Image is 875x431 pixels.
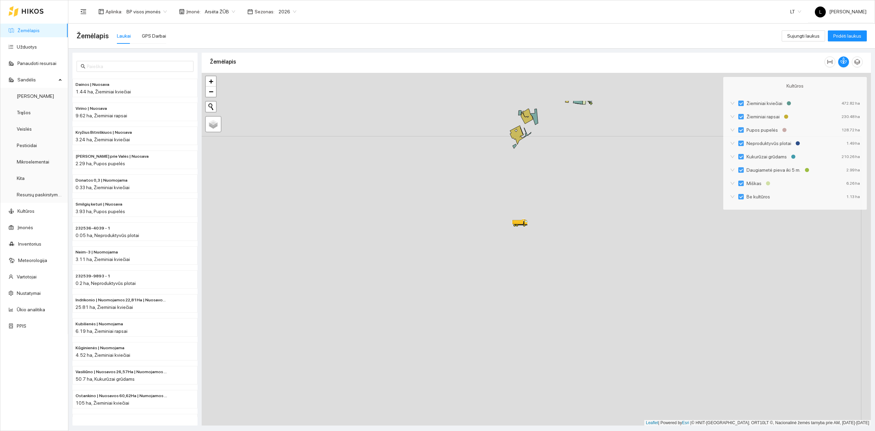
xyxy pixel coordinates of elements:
a: Pesticidai [17,143,37,148]
span: 2026 [279,6,296,17]
span: Indrikonio | Nuomojamos 22,81Ha | Nuosavos 3,00 Ha [76,297,167,303]
span: Vasiliūno | Nuosavos 26,57Ha | Nuomojamos 24,15Ha [76,369,167,375]
a: Meteorologija [18,258,47,263]
a: Vartotojai [17,274,37,279]
span: down [730,141,735,146]
span: Dainos | Nuosava [76,81,109,88]
span: + [209,77,213,86]
a: Užduotys [17,44,37,50]
span: Rolando prie Valės | Nuosava [76,153,149,160]
a: Trąšos [17,110,31,115]
span: column-width [825,59,835,65]
span: Už kapelių | Nuosava [76,417,142,423]
span: Sandėlis [17,73,56,87]
span: Ostankino | Nuosavos 60,62Ha | Numojamos 44,38Ha [76,393,167,399]
a: Zoom out [206,87,216,97]
span: calendar [247,9,253,14]
a: PPIS [17,323,26,329]
span: | [690,420,691,425]
span: [PERSON_NAME] [815,9,866,14]
span: down [730,101,735,106]
span: 105 ha, Žieminiai kviečiai [76,400,129,406]
span: LT [790,6,801,17]
a: Inventorius [18,241,41,247]
span: Neim-3 | Nuomojama [76,249,118,256]
div: Žemėlapis [210,52,824,71]
input: Paieška [87,63,189,70]
span: 25.81 ha, Žieminiai kviečiai [76,304,133,310]
span: 232536-4039 - 1 [76,225,110,232]
span: Arsėta ŽŪB [205,6,235,17]
span: Žemėlapis [77,30,109,41]
span: 0.33 ha, Žieminiai kviečiai [76,185,130,190]
a: Leaflet [646,420,658,425]
span: 3.11 ha, Žieminiai kviečiai [76,257,130,262]
span: Kubilienės | Nuomojama [76,321,123,327]
a: Kita [17,175,25,181]
span: Pridėti laukus [833,32,861,40]
span: Kūginienės | Nuomojama [76,345,124,351]
span: down [730,181,735,186]
span: Be kultūros [744,193,773,200]
span: Neproduktyvūs plotai [744,140,794,147]
div: 230.48 ha [842,113,860,120]
span: Žieminiai rapsai [744,113,782,120]
span: Daugiametė pieva iki 5 m. [744,166,803,174]
span: Aplinka : [106,8,122,15]
div: 1.13 ha [846,193,860,200]
span: 4.52 ha, Žieminiai kviečiai [76,352,130,358]
a: Panaudoti resursai [17,61,56,66]
span: Sujungti laukus [787,32,820,40]
a: Resursų paskirstymas [17,192,63,197]
span: L [819,6,822,17]
span: Donatos 0,3 | Nuomojama [76,177,127,184]
a: Layers [206,117,221,132]
a: Veislės [17,126,32,132]
div: 472.82 ha [842,100,860,107]
div: | Powered by © HNIT-[GEOGRAPHIC_DATA]; ORT10LT ©, Nacionalinė žemės tarnyba prie AM, [DATE]-[DATE] [644,420,871,426]
button: Sujungti laukus [782,30,825,41]
div: GPS Darbai [142,32,166,40]
button: menu-fold [77,5,90,18]
a: Pridėti laukus [828,33,867,39]
div: Laukai [117,32,131,40]
span: 232539-9893 - 1 [76,273,110,279]
span: Virino | Nuosava [76,105,107,112]
span: 9.62 ha, Žieminiai rapsai [76,113,127,118]
a: Mikroelementai [17,159,49,165]
span: 6.19 ha, Žieminiai rapsai [76,328,127,334]
a: Esri [682,420,689,425]
span: 50.7 ha, Kukurūzai grūdams [76,376,135,382]
a: Sujungti laukus [782,33,825,39]
div: 1.49 ha [846,140,860,147]
span: − [209,87,213,96]
div: 2.99 ha [846,166,860,174]
span: 0.05 ha, Neproduktyvūs plotai [76,233,139,238]
span: Smilgių keturi | Nuosava [76,201,122,208]
a: [PERSON_NAME] [17,93,54,99]
span: Žieminiai kviečiai [744,100,785,107]
a: Zoom in [206,76,216,87]
div: 6.26 ha [846,180,860,187]
span: down [730,114,735,119]
span: Pupos pupelės [744,126,781,134]
span: 3.24 ha, Žieminiai kviečiai [76,137,130,142]
div: 210.26 ha [842,153,860,160]
span: down [730,128,735,132]
span: Įmonė : [186,8,201,15]
span: menu-fold [80,9,86,15]
span: down [730,154,735,159]
a: Nustatymai [17,290,41,296]
a: Kultūros [17,208,35,214]
span: Kryžius Bitniškiuos | Nuosava [76,129,132,136]
span: down [730,194,735,199]
span: 2.29 ha, Pupos pupelės [76,161,125,166]
span: shop [179,9,185,14]
span: Miškas [744,180,764,187]
div: 128.72 ha [842,126,860,134]
span: search [81,64,85,69]
span: Sezonas : [255,8,274,15]
a: Įmonės [17,225,33,230]
span: layout [98,9,104,14]
span: BP visos įmonės [126,6,167,17]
